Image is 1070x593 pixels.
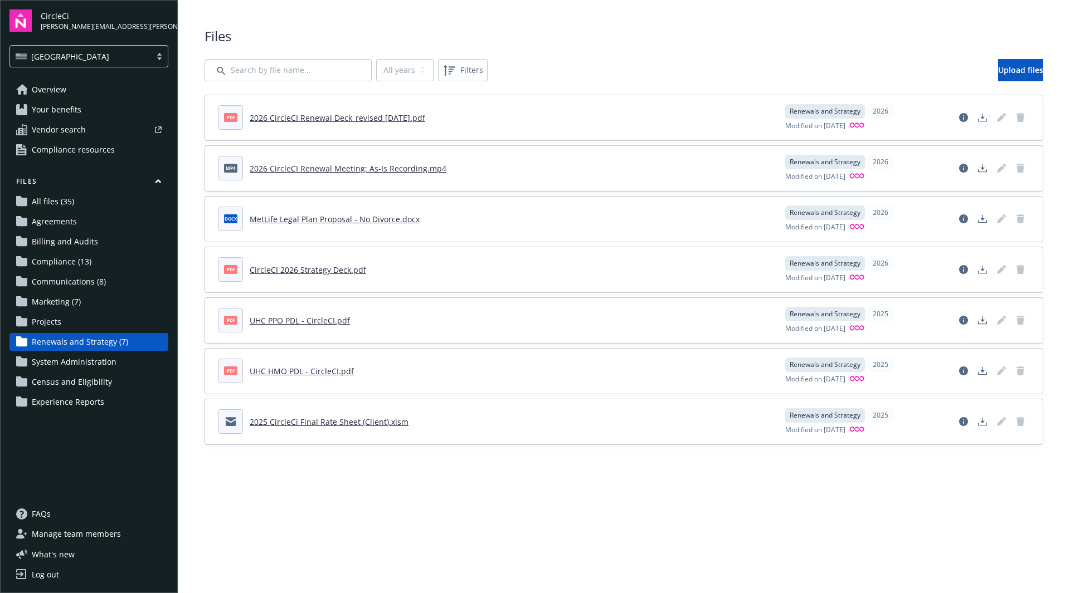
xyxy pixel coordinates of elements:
span: Delete document [1011,261,1029,278]
span: Modified on [DATE] [785,121,845,131]
span: [GEOGRAPHIC_DATA] [31,51,109,62]
a: Delete document [1011,159,1029,177]
a: Projects [9,313,168,331]
div: 2026 [867,104,894,119]
span: Modified on [DATE] [785,273,845,283]
a: Edit document [993,362,1010,380]
span: Renewals and Strategy [790,106,860,116]
a: View file details [955,413,972,430]
a: Compliance resources [9,141,168,159]
span: Agreements [32,213,77,231]
a: Download document [974,413,991,430]
a: CircleCI 2026 Strategy Deck.pdf [250,264,366,275]
span: Manage team members [32,525,121,543]
span: Edit document [993,413,1010,430]
span: System Administration [32,353,116,371]
span: Renewals and Strategy [790,258,860,268]
span: Filters [460,64,483,76]
a: View file details [955,261,972,278]
button: Files [9,177,168,190]
span: [GEOGRAPHIC_DATA] [16,51,145,62]
span: Census and Eligibility [32,373,112,391]
span: Modified on [DATE] [785,425,845,435]
a: FAQs [9,505,168,523]
a: Communications (8) [9,273,168,291]
span: Overview [32,81,66,99]
span: Delete document [1011,413,1029,430]
input: Search by file name... [205,59,372,81]
div: 2025 [867,357,894,372]
span: Edit document [993,311,1010,329]
span: Renewals and Strategy [790,208,860,218]
a: Download document [974,311,991,329]
a: UHC HMO PDL - CircleCI.pdf [250,366,354,376]
span: pdf [224,366,237,375]
a: View file details [955,362,972,380]
span: Upload files [998,65,1043,75]
span: Compliance resources [32,141,115,159]
span: Modified on [DATE] [785,171,845,182]
span: Renewals and Strategy [790,309,860,319]
a: Census and Eligibility [9,373,168,391]
div: 2026 [867,155,894,169]
span: Renewals and Strategy [790,360,860,370]
span: Modified on [DATE] [785,324,845,334]
a: Manage team members [9,525,168,543]
span: Vendor search [32,121,86,139]
span: Your benefits [32,101,81,119]
a: 2026 CircleCI Renewal Deck_revised [DATE].pdf [250,112,425,123]
a: Download document [974,109,991,126]
a: Delete document [1011,362,1029,380]
div: 2026 [867,256,894,271]
span: Renewals and Strategy (7) [32,333,128,351]
span: Edit document [993,210,1010,228]
span: Delete document [1011,109,1029,126]
a: System Administration [9,353,168,371]
span: Delete document [1011,311,1029,329]
a: Vendor search [9,121,168,139]
span: All files (35) [32,193,74,210]
div: 2025 [867,408,894,423]
span: docx [224,214,237,223]
a: Upload files [998,59,1043,81]
a: Download document [974,159,991,177]
a: Compliance (13) [9,253,168,271]
a: Overview [9,81,168,99]
button: Filters [438,59,488,81]
span: Marketing (7) [32,293,81,311]
a: View file details [955,159,972,177]
span: Renewals and Strategy [790,410,860,420]
span: pdf [224,316,237,324]
span: pdf [224,113,237,121]
div: 2025 [867,307,894,321]
a: View file details [955,109,972,126]
span: Files [205,27,1043,46]
img: navigator-logo.svg [9,9,32,32]
a: 2025 CircleCi Final Rate Sheet (Client).xlsm [250,416,408,427]
a: Marketing (7) [9,293,168,311]
span: CircleCi [41,10,168,22]
span: Communications (8) [32,273,106,291]
span: [PERSON_NAME][EMAIL_ADDRESS][PERSON_NAME][DOMAIN_NAME] [41,22,168,32]
span: pdf [224,265,237,273]
a: 2026 CircleCI Renewal Meeting: As-Is Recording.mp4 [250,163,446,174]
span: Compliance (13) [32,253,91,271]
span: Projects [32,313,61,331]
a: Agreements [9,213,168,231]
span: Edit document [993,159,1010,177]
span: Delete document [1011,210,1029,228]
span: Billing and Audits [32,233,98,251]
div: Log out [32,566,59,584]
span: Edit document [993,109,1010,126]
a: Download document [974,362,991,380]
span: Edit document [993,261,1010,278]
